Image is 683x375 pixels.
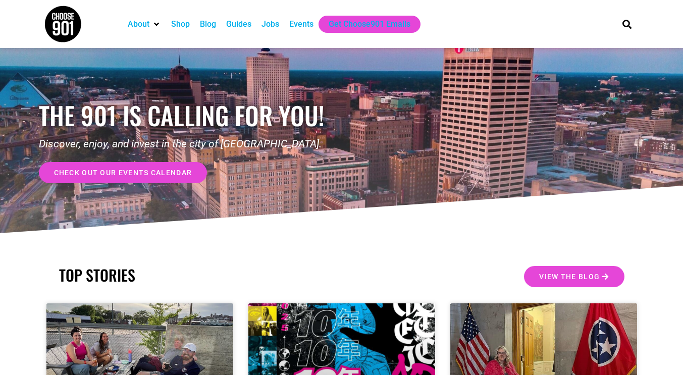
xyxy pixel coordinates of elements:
nav: Main nav [123,16,605,33]
span: View the Blog [539,273,600,280]
a: Guides [226,18,251,30]
a: View the Blog [524,266,624,287]
div: Search [618,16,635,32]
a: Blog [200,18,216,30]
a: Jobs [261,18,279,30]
span: check out our events calendar [54,169,192,176]
p: Discover, enjoy, and invest in the city of [GEOGRAPHIC_DATA]. [39,136,342,152]
a: Events [289,18,313,30]
a: Shop [171,18,190,30]
a: About [128,18,149,30]
div: About [123,16,166,33]
a: Get Choose901 Emails [329,18,410,30]
a: check out our events calendar [39,162,207,183]
h1: the 901 is calling for you! [39,100,342,130]
h2: TOP STORIES [59,266,337,284]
